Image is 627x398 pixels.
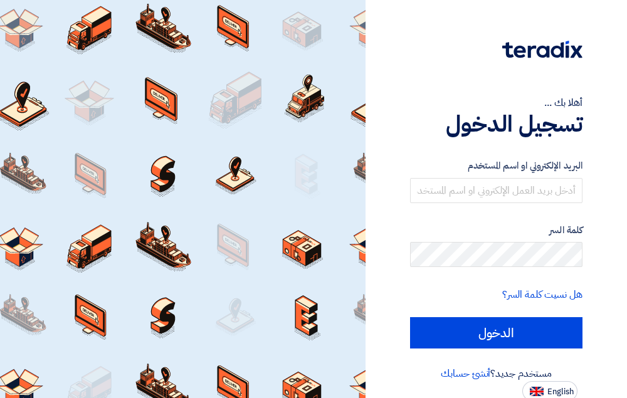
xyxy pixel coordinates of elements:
input: أدخل بريد العمل الإلكتروني او اسم المستخدم الخاص بك ... [410,178,582,203]
div: مستخدم جديد؟ [410,366,582,381]
label: كلمة السر [410,223,582,238]
input: الدخول [410,317,582,348]
a: أنشئ حسابك [441,366,490,381]
img: en-US.png [530,387,544,396]
h1: تسجيل الدخول [410,110,582,138]
label: البريد الإلكتروني او اسم المستخدم [410,159,582,173]
a: هل نسيت كلمة السر؟ [502,287,582,302]
img: Teradix logo [502,41,582,58]
div: أهلا بك ... [410,95,582,110]
span: English [547,387,574,396]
